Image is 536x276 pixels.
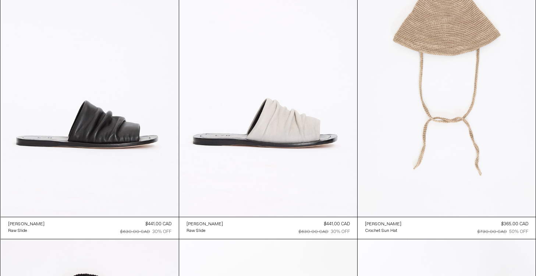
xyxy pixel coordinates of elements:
[8,221,45,227] a: [PERSON_NAME]
[187,228,206,234] div: Raw Slide
[8,227,45,234] a: Raw Slide
[365,227,401,234] a: Crochet Sun Hat
[509,229,528,235] div: 50% OFF
[324,221,350,227] div: $441.00 CAD
[365,221,401,227] a: [PERSON_NAME]
[365,228,397,234] div: Crochet Sun Hat
[331,229,350,235] div: 30% OFF
[187,227,223,234] a: Raw Slide
[145,221,171,227] div: $441.00 CAD
[152,229,171,235] div: 30% OFF
[8,228,27,234] div: Raw Slide
[120,229,150,235] div: $630.00 CAD
[299,229,329,235] div: $630.00 CAD
[478,229,507,235] div: $730.00 CAD
[187,221,223,227] a: [PERSON_NAME]
[501,221,528,227] div: $365.00 CAD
